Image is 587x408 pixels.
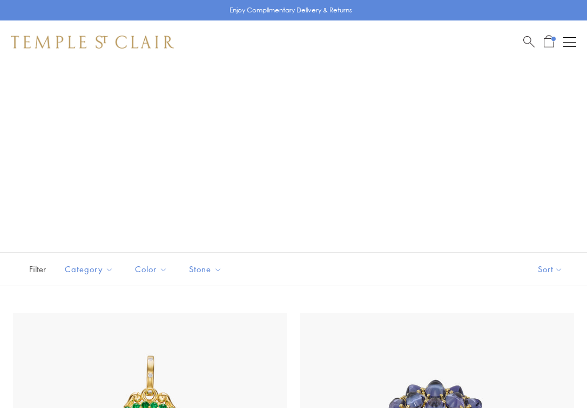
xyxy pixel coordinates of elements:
[184,262,230,276] span: Stone
[59,262,122,276] span: Category
[544,35,554,49] a: Open Shopping Bag
[533,357,576,397] iframe: Gorgias live chat messenger
[130,262,176,276] span: Color
[127,257,176,281] button: Color
[57,257,122,281] button: Category
[514,253,587,286] button: Show sort by
[563,36,576,49] button: Open navigation
[230,5,352,16] p: Enjoy Complimentary Delivery & Returns
[181,257,230,281] button: Stone
[523,35,535,49] a: Search
[11,36,174,49] img: Temple St. Clair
